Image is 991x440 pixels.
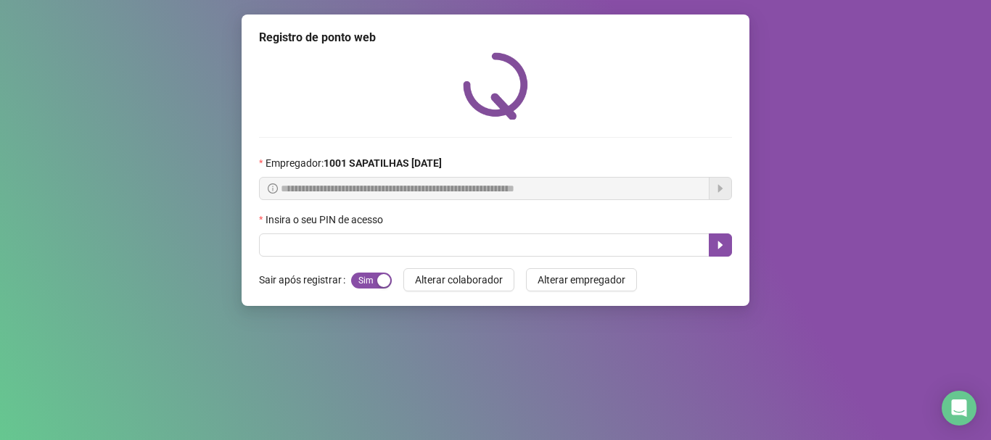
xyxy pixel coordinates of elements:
[715,239,726,251] span: caret-right
[324,157,442,169] strong: 1001 SAPATILHAS [DATE]
[526,268,637,291] button: Alterar empregador
[266,155,442,171] span: Empregador :
[259,29,732,46] div: Registro de ponto web
[259,212,392,228] label: Insira o seu PIN de acesso
[415,272,503,288] span: Alterar colaborador
[942,391,976,426] div: Open Intercom Messenger
[463,52,528,120] img: QRPoint
[538,272,625,288] span: Alterar empregador
[259,268,351,291] label: Sair após registrar
[403,268,514,291] button: Alterar colaborador
[268,183,278,194] span: info-circle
